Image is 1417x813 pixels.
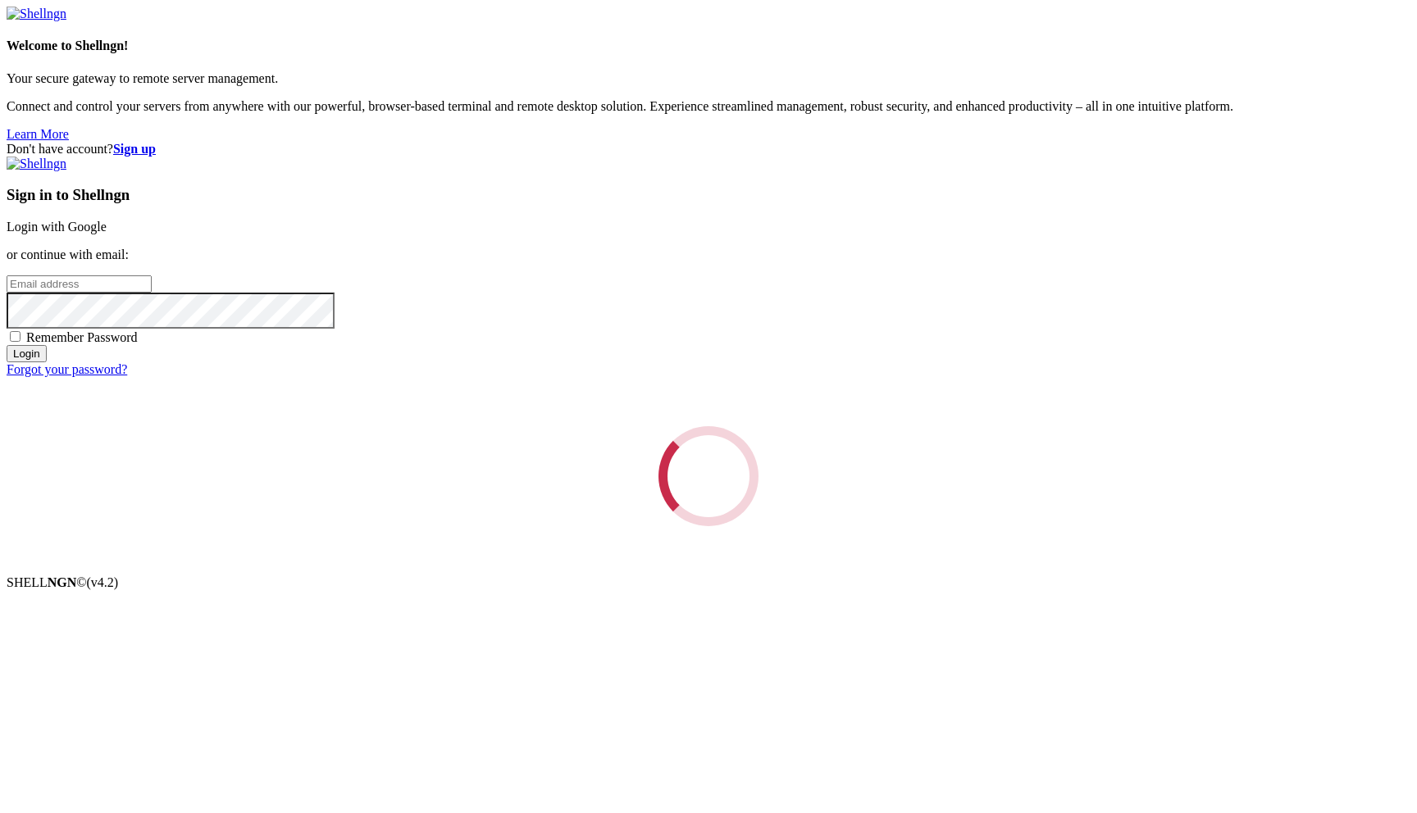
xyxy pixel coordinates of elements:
[7,220,107,234] a: Login with Google
[7,575,118,589] span: SHELL ©
[113,142,156,156] a: Sign up
[48,575,77,589] b: NGN
[26,330,138,344] span: Remember Password
[7,127,69,141] a: Learn More
[10,331,21,342] input: Remember Password
[7,186,1410,204] h3: Sign in to Shellngn
[7,345,47,362] input: Login
[7,142,1410,157] div: Don't have account?
[87,575,119,589] span: 4.2.0
[7,362,127,376] a: Forgot your password?
[7,157,66,171] img: Shellngn
[7,39,1410,53] h4: Welcome to Shellngn!
[7,248,1410,262] p: or continue with email:
[7,99,1410,114] p: Connect and control your servers from anywhere with our powerful, browser-based terminal and remo...
[658,426,759,526] div: Loading...
[7,71,1410,86] p: Your secure gateway to remote server management.
[7,7,66,21] img: Shellngn
[7,275,152,293] input: Email address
